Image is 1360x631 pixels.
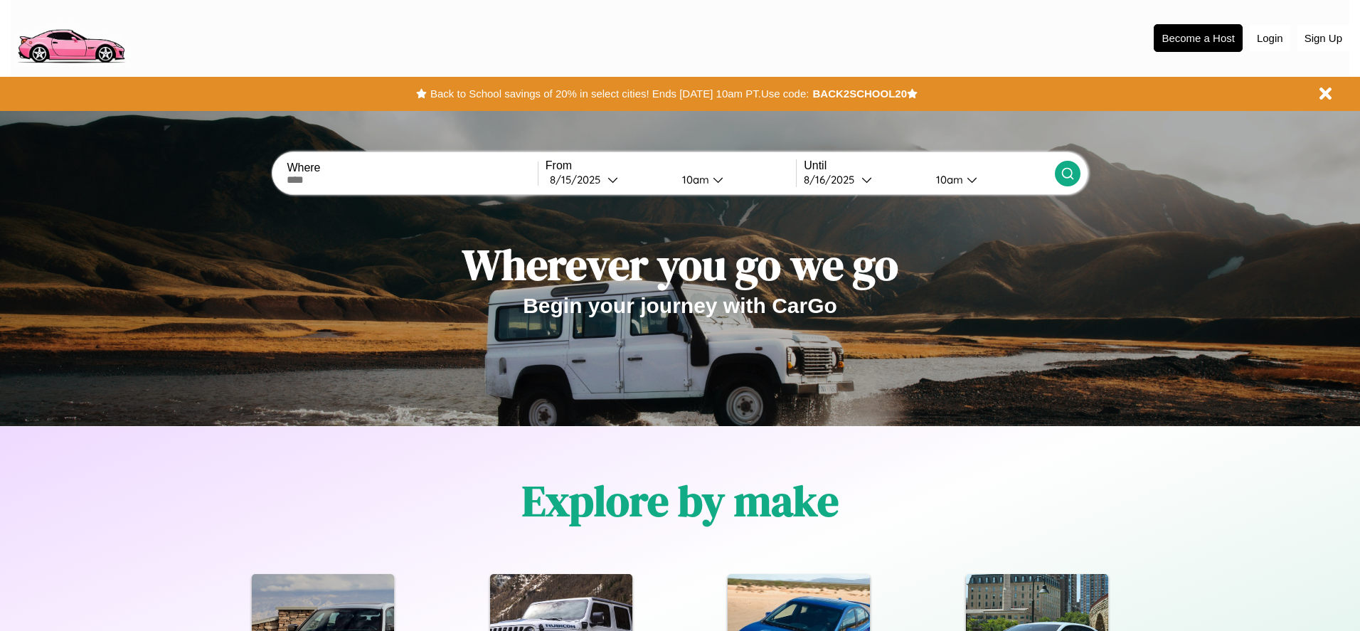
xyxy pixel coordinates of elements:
img: logo [11,7,131,67]
div: 8 / 15 / 2025 [550,173,607,186]
label: Where [287,161,537,174]
h1: Explore by make [522,472,839,530]
b: BACK2SCHOOL20 [812,88,907,100]
button: Sign Up [1297,25,1349,51]
div: 8 / 16 / 2025 [804,173,861,186]
button: Become a Host [1154,24,1243,52]
label: Until [804,159,1054,172]
button: Login [1250,25,1290,51]
div: 10am [675,173,713,186]
button: 10am [925,172,1054,187]
div: 10am [929,173,967,186]
label: From [546,159,796,172]
button: 10am [671,172,796,187]
button: 8/15/2025 [546,172,671,187]
button: Back to School savings of 20% in select cities! Ends [DATE] 10am PT.Use code: [427,84,812,104]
